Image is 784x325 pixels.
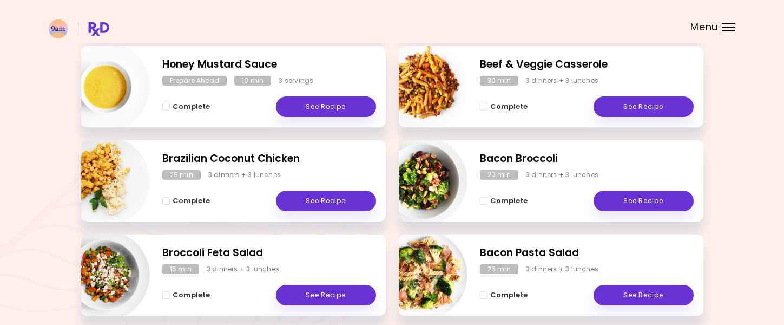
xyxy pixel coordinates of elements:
[594,191,694,211] a: See Recipe - Bacon Broccoli
[162,170,201,180] div: 25 min
[526,170,598,180] div: 3 dinners + 3 lunches
[594,285,694,305] a: See Recipe - Bacon Pasta Salad
[480,264,518,274] div: 25 min
[279,76,313,86] div: 3 servings
[490,102,528,111] span: Complete
[526,264,598,274] div: 3 dinners + 3 lunches
[208,170,281,180] div: 3 dinners + 3 lunches
[162,264,199,274] div: 15 min
[690,22,718,32] span: Menu
[60,230,150,320] img: Info - Broccoli Feta Salad
[234,76,271,86] div: 10 min
[162,57,376,73] h2: Honey Mustard Sauce
[480,194,528,207] button: Complete - Bacon Broccoli
[173,291,210,300] span: Complete
[378,136,467,226] img: Info - Bacon Broccoli
[162,245,376,261] h2: Broccoli Feta Salad
[526,76,598,86] div: 3 dinners + 3 lunches
[162,289,210,302] button: Complete - Broccoli Feta Salad
[276,96,376,117] a: See Recipe - Honey Mustard Sauce
[49,19,109,38] img: RxDiet
[378,42,467,132] img: Info - Beef & Veggie Casserole
[162,76,227,86] div: Prepare Ahead
[60,136,150,226] img: Info - Brazilian Coconut Chicken
[480,100,528,113] button: Complete - Beef & Veggie Casserole
[173,197,210,205] span: Complete
[594,96,694,117] a: See Recipe - Beef & Veggie Casserole
[162,100,210,113] button: Complete - Honey Mustard Sauce
[207,264,279,274] div: 3 dinners + 3 lunches
[276,191,376,211] a: See Recipe - Brazilian Coconut Chicken
[490,291,528,300] span: Complete
[480,170,518,180] div: 20 min
[378,230,467,320] img: Info - Bacon Pasta Salad
[490,197,528,205] span: Complete
[162,151,376,167] h2: Brazilian Coconut Chicken
[60,42,150,132] img: Info - Honey Mustard Sauce
[480,245,694,261] h2: Bacon Pasta Salad
[162,194,210,207] button: Complete - Brazilian Coconut Chicken
[276,285,376,305] a: See Recipe - Broccoli Feta Salad
[173,102,210,111] span: Complete
[480,76,518,86] div: 30 min
[480,57,694,73] h2: Beef & Veggie Casserole
[480,289,528,302] button: Complete - Bacon Pasta Salad
[480,151,694,167] h2: Bacon Broccoli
